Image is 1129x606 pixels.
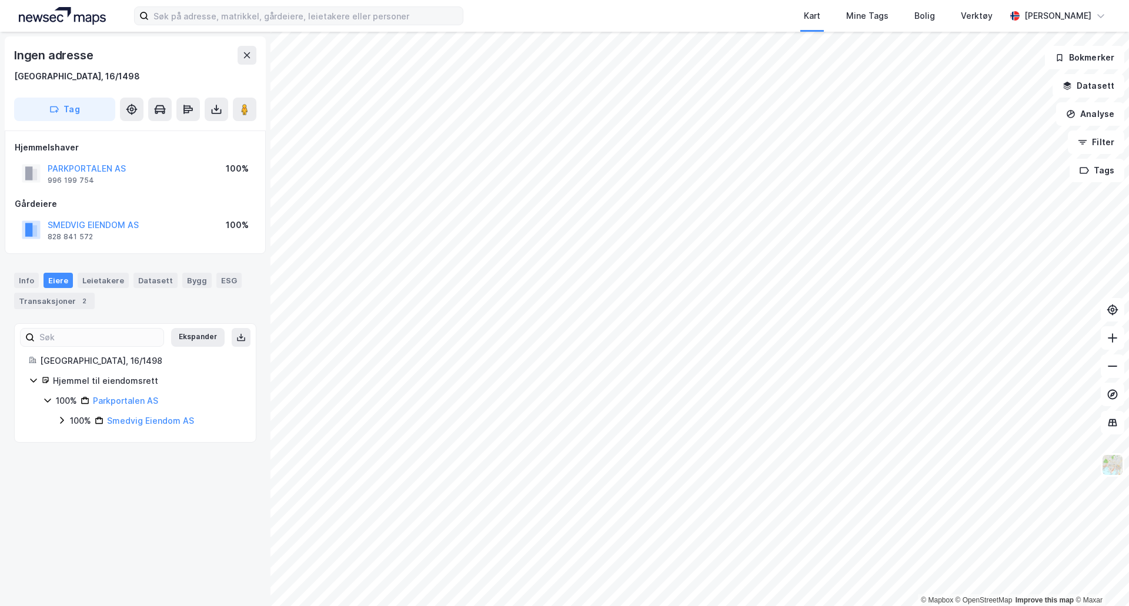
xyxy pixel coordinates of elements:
[1024,9,1091,23] div: [PERSON_NAME]
[1070,159,1124,182] button: Tags
[1070,550,1129,606] iframe: Chat Widget
[133,273,178,288] div: Datasett
[14,98,115,121] button: Tag
[216,273,242,288] div: ESG
[107,416,194,426] a: Smedvig Eiendom AS
[921,596,953,604] a: Mapbox
[44,273,73,288] div: Eiere
[14,293,95,309] div: Transaksjoner
[1016,596,1074,604] a: Improve this map
[1053,74,1124,98] button: Datasett
[914,9,935,23] div: Bolig
[15,197,256,211] div: Gårdeiere
[14,273,39,288] div: Info
[48,176,94,185] div: 996 199 754
[56,394,77,408] div: 100%
[226,218,249,232] div: 100%
[14,46,95,65] div: Ingen adresse
[846,9,888,23] div: Mine Tags
[1068,130,1124,154] button: Filter
[19,7,106,25] img: logo.a4113a55bc3d86da70a041830d287a7e.svg
[40,354,242,368] div: [GEOGRAPHIC_DATA], 16/1498
[804,9,820,23] div: Kart
[35,329,163,346] input: Søk
[171,328,225,347] button: Ekspander
[226,162,249,176] div: 100%
[1070,550,1129,606] div: Kontrollprogram for chat
[15,140,256,155] div: Hjemmelshaver
[1101,454,1124,476] img: Z
[182,273,212,288] div: Bygg
[961,9,993,23] div: Verktøy
[78,273,129,288] div: Leietakere
[78,295,90,307] div: 2
[1045,46,1124,69] button: Bokmerker
[70,414,91,428] div: 100%
[93,396,158,406] a: Parkportalen AS
[1056,102,1124,126] button: Analyse
[956,596,1013,604] a: OpenStreetMap
[149,7,463,25] input: Søk på adresse, matrikkel, gårdeiere, leietakere eller personer
[53,374,242,388] div: Hjemmel til eiendomsrett
[48,232,93,242] div: 828 841 572
[14,69,140,83] div: [GEOGRAPHIC_DATA], 16/1498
